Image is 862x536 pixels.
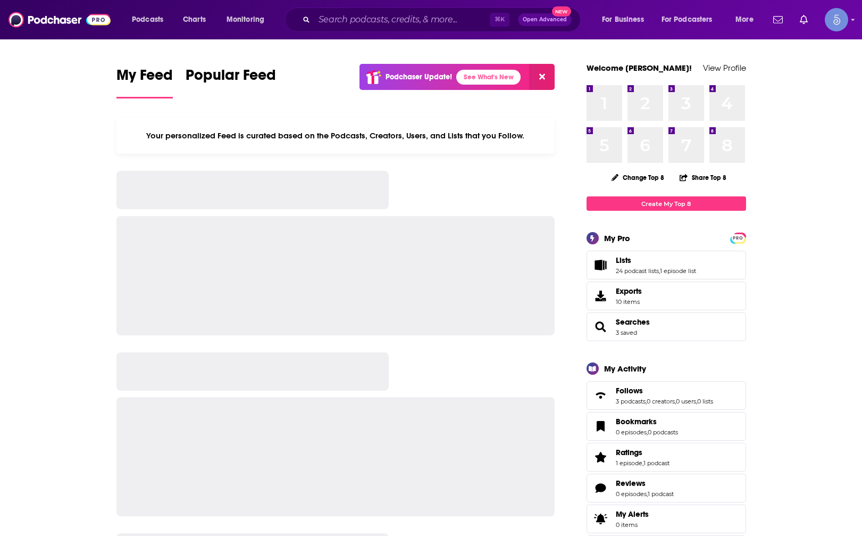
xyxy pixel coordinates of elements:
[587,381,746,410] span: Follows
[587,282,746,310] a: Exports
[679,167,727,188] button: Share Top 8
[825,8,848,31] img: User Profile
[659,267,660,275] span: ,
[183,12,206,27] span: Charts
[604,364,646,374] div: My Activity
[616,479,646,488] span: Reviews
[590,481,612,496] a: Reviews
[735,12,754,27] span: More
[132,12,163,27] span: Podcasts
[825,8,848,31] span: Logged in as Spiral5-G1
[186,66,276,98] a: Popular Feed
[587,251,746,279] span: Lists
[219,11,278,28] button: open menu
[647,398,675,405] a: 0 creators
[590,288,612,303] span: Exports
[616,521,649,529] span: 0 items
[590,419,612,434] a: Bookmarks
[590,450,612,465] a: Ratings
[116,66,173,98] a: My Feed
[590,512,612,526] span: My Alerts
[616,255,631,265] span: Lists
[227,12,264,27] span: Monitoring
[604,233,630,243] div: My Pro
[616,509,649,519] span: My Alerts
[655,11,728,28] button: open menu
[616,479,674,488] a: Reviews
[590,388,612,403] a: Follows
[176,11,212,28] a: Charts
[676,398,696,405] a: 0 users
[643,459,669,467] a: 1 podcast
[647,428,648,436] span: ,
[595,11,657,28] button: open menu
[587,312,746,341] span: Searches
[732,234,744,242] span: PRO
[616,448,642,457] span: Ratings
[642,459,643,467] span: ,
[697,398,713,405] a: 0 lists
[616,286,642,296] span: Exports
[616,417,657,426] span: Bookmarks
[314,11,490,28] input: Search podcasts, credits, & more...
[703,63,746,73] a: View Profile
[616,317,650,327] a: Searches
[648,428,678,436] a: 0 podcasts
[825,8,848,31] button: Show profile menu
[587,63,692,73] a: Welcome [PERSON_NAME]!
[456,70,521,85] a: See What's New
[295,7,591,32] div: Search podcasts, credits, & more...
[186,66,276,90] span: Popular Feed
[124,11,177,28] button: open menu
[616,398,646,405] a: 3 podcasts
[590,258,612,273] a: Lists
[616,298,642,306] span: 10 items
[616,417,678,426] a: Bookmarks
[523,17,567,22] span: Open Advanced
[696,398,697,405] span: ,
[9,10,111,30] img: Podchaser - Follow, Share and Rate Podcasts
[386,72,452,81] p: Podchaser Update!
[648,490,674,498] a: 1 podcast
[116,118,555,154] div: Your personalized Feed is curated based on the Podcasts, Creators, Users, and Lists that you Follow.
[616,459,642,467] a: 1 episode
[116,66,173,90] span: My Feed
[616,448,669,457] a: Ratings
[616,490,647,498] a: 0 episodes
[660,267,696,275] a: 1 episode list
[616,267,659,275] a: 24 podcast lists
[728,11,767,28] button: open menu
[552,6,571,17] span: New
[647,490,648,498] span: ,
[796,11,812,29] a: Show notifications dropdown
[602,12,644,27] span: For Business
[616,428,647,436] a: 0 episodes
[605,171,671,184] button: Change Top 8
[646,398,647,405] span: ,
[587,412,746,441] span: Bookmarks
[590,319,612,334] a: Searches
[616,386,713,395] a: Follows
[587,196,746,211] a: Create My Top 8
[732,234,744,242] a: PRO
[616,255,696,265] a: Lists
[587,505,746,533] a: My Alerts
[616,386,643,395] span: Follows
[675,398,676,405] span: ,
[587,443,746,472] span: Ratings
[769,11,787,29] a: Show notifications dropdown
[616,329,637,336] a: 3 saved
[490,13,509,27] span: ⌘ K
[518,13,572,26] button: Open AdvancedNew
[587,474,746,502] span: Reviews
[662,12,713,27] span: For Podcasters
